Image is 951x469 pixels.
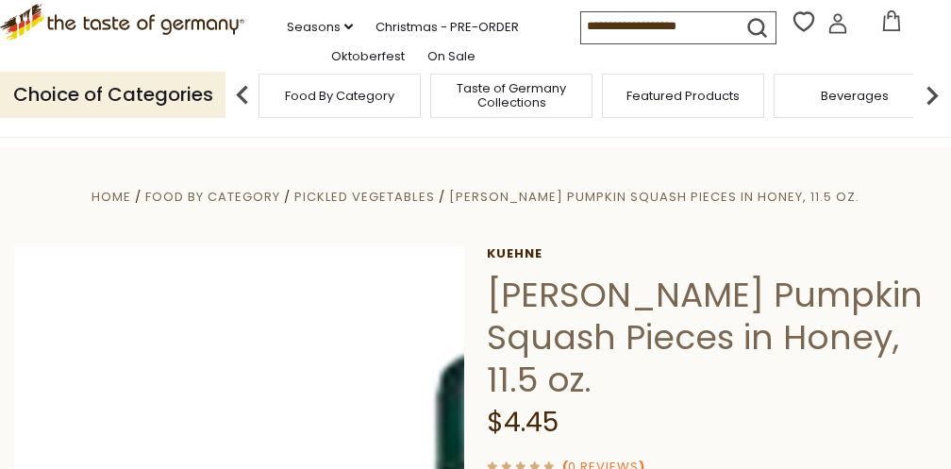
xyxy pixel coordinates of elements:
span: $4.45 [487,404,559,441]
a: Featured Products [626,89,740,103]
a: Kuehne [487,246,937,261]
a: Food By Category [145,188,280,206]
a: Pickled Vegetables [294,188,434,206]
a: On Sale [427,46,475,67]
a: Christmas - PRE-ORDER [375,17,519,38]
a: Food By Category [285,89,394,103]
h1: [PERSON_NAME] Pumpkin Squash Pieces in Honey, 11.5 oz. [487,274,937,401]
a: Beverages [821,89,889,103]
a: Home [92,188,131,206]
a: Taste of Germany Collections [436,81,587,109]
img: next arrow [913,76,951,114]
img: previous arrow [224,76,261,114]
a: Seasons [287,17,353,38]
a: Oktoberfest [331,46,405,67]
a: [PERSON_NAME] Pumpkin Squash Pieces in Honey, 11.5 oz. [449,188,859,206]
